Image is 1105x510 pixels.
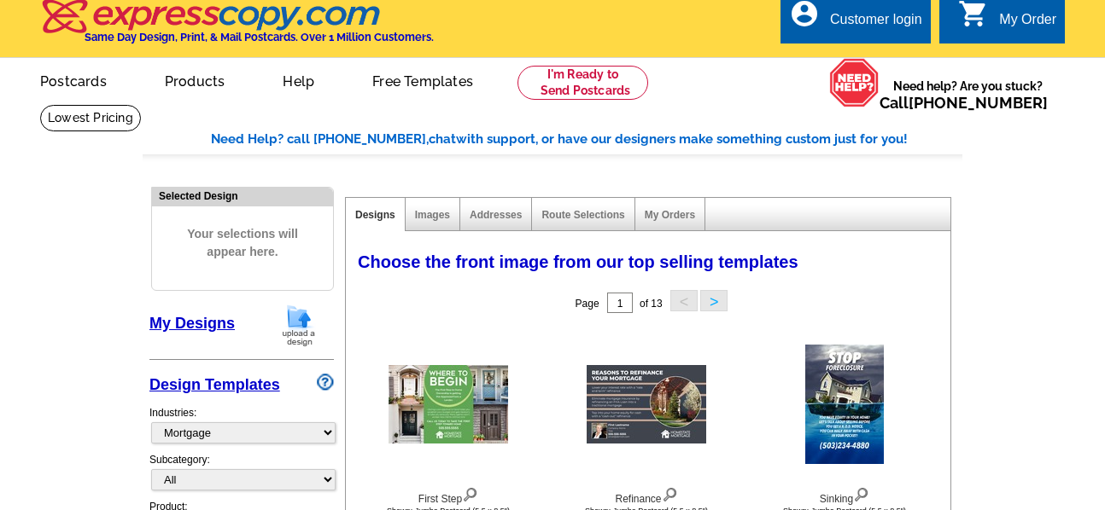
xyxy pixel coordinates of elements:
div: Selected Design [152,188,333,204]
img: view design details [853,484,869,502]
h4: Same Day Design, Print, & Mail Postcards. Over 1 Million Customers. [85,31,434,43]
a: Design Templates [149,376,280,393]
div: Industries: [149,397,334,452]
a: Products [137,60,253,100]
a: Images [415,209,450,221]
a: account_circle Customer login [789,9,922,31]
span: of 13 [640,298,663,310]
img: design-wizard-help-icon.png [317,374,334,391]
a: My Designs [149,315,235,332]
a: Same Day Design, Print, & Mail Postcards. Over 1 Million Customers. [40,11,434,43]
img: First Step [389,365,508,443]
img: Sinking [805,345,884,464]
a: [PHONE_NUMBER] [909,94,1048,112]
div: Sinking [751,484,938,507]
div: Subcategory: [149,452,334,499]
img: upload-design [277,304,321,347]
a: Designs [355,209,395,221]
a: Postcards [13,60,134,100]
a: Help [255,60,342,100]
span: Page [576,298,599,310]
img: view design details [462,484,478,502]
div: Customer login [830,12,922,36]
a: Addresses [470,209,522,221]
a: Free Templates [345,60,500,100]
img: help [829,58,880,107]
button: < [670,290,698,311]
div: Refinance [552,484,740,507]
span: chat [429,131,456,147]
div: Need Help? call [PHONE_NUMBER], with support, or have our designers make something custom just fo... [211,130,962,149]
span: Need help? Are you stuck? [880,78,1056,112]
img: view design details [662,484,678,502]
span: Choose the front image from our top selling templates [358,252,798,271]
a: My Orders [645,209,695,221]
span: Call [880,94,1048,112]
div: My Order [999,12,1056,36]
span: Your selections will appear here. [165,208,320,278]
div: First Step [354,484,542,507]
a: shopping_cart My Order [958,9,1056,31]
button: > [700,290,728,311]
a: Route Selections [541,209,624,221]
img: Refinance [587,365,706,443]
